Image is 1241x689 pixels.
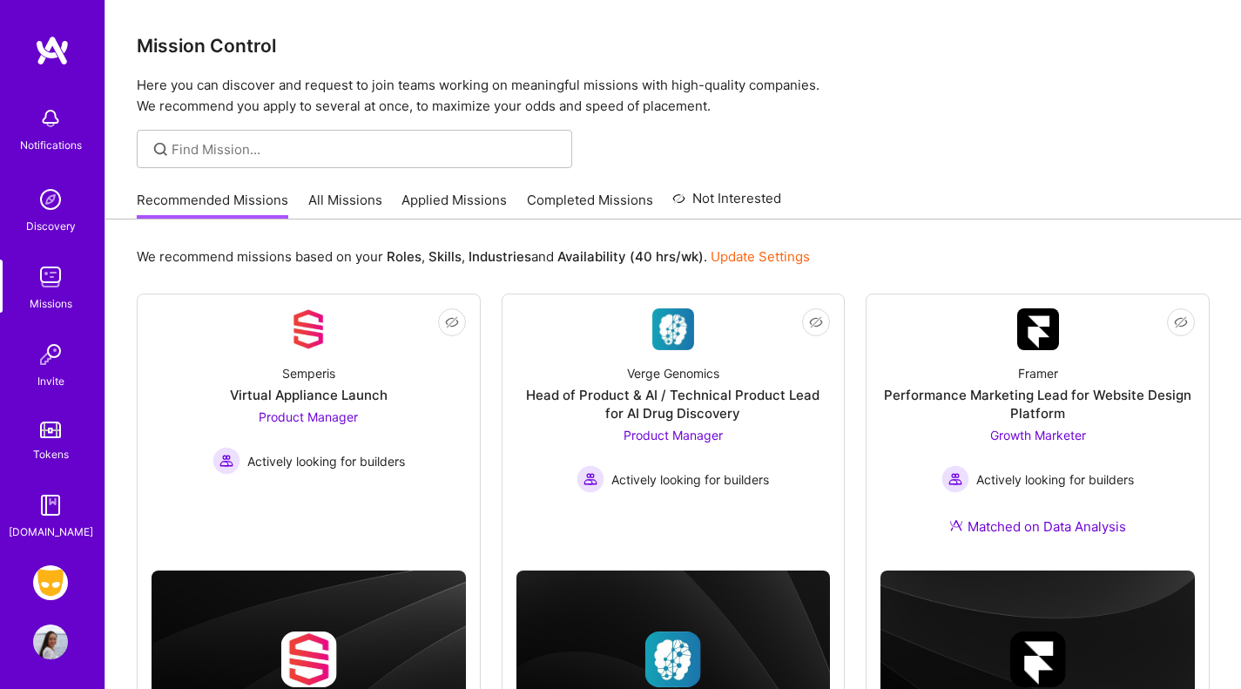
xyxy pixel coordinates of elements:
[516,308,831,521] a: Company LogoVerge GenomicsHead of Product & AI / Technical Product Lead for AI Drug DiscoveryProd...
[33,101,68,136] img: bell
[33,182,68,217] img: discovery
[941,465,969,493] img: Actively looking for builders
[259,409,358,424] span: Product Manager
[445,315,459,329] i: icon EyeClosed
[672,188,781,220] a: Not Interested
[212,447,240,475] img: Actively looking for builders
[516,386,831,422] div: Head of Product & AI / Technical Product Lead for AI Drug Discovery
[137,191,288,220] a: Recommended Missions
[137,35,1210,57] h3: Mission Control
[282,364,335,382] div: Semperis
[652,308,694,350] img: Company Logo
[172,140,559,159] input: Find Mission...
[33,260,68,294] img: teamwork
[9,523,93,541] div: [DOMAIN_NAME]
[1017,308,1059,350] img: Company Logo
[428,248,462,265] b: Skills
[29,625,72,659] a: User Avatar
[247,452,405,470] span: Actively looking for builders
[527,191,653,220] a: Completed Missions
[152,308,466,521] a: Company LogoSemperisVirtual Appliance LaunchProduct Manager Actively looking for buildersActively...
[645,632,701,687] img: Company logo
[611,470,769,489] span: Actively looking for builders
[990,428,1086,442] span: Growth Marketer
[137,247,810,266] p: We recommend missions based on your , , and .
[1010,632,1066,687] img: Company logo
[33,565,68,600] img: Grindr: Product & Marketing
[33,625,68,659] img: User Avatar
[401,191,507,220] a: Applied Missions
[37,372,64,390] div: Invite
[33,488,68,523] img: guide book
[29,565,72,600] a: Grindr: Product & Marketing
[287,308,329,350] img: Company Logo
[33,445,69,463] div: Tokens
[230,386,388,404] div: Virtual Appliance Launch
[40,422,61,438] img: tokens
[1174,315,1188,329] i: icon EyeClosed
[33,337,68,372] img: Invite
[151,139,171,159] i: icon SearchGrey
[711,248,810,265] a: Update Settings
[1018,364,1058,382] div: Framer
[557,248,704,265] b: Availability (40 hrs/wk)
[280,632,336,687] img: Company logo
[26,217,76,235] div: Discovery
[30,294,72,313] div: Missions
[809,315,823,329] i: icon EyeClosed
[387,248,422,265] b: Roles
[20,136,82,154] div: Notifications
[624,428,723,442] span: Product Manager
[627,364,719,382] div: Verge Genomics
[949,517,1126,536] div: Matched on Data Analysis
[137,75,1210,117] p: Here you can discover and request to join teams working on meaningful missions with high-quality ...
[469,248,531,265] b: Industries
[949,518,963,532] img: Ateam Purple Icon
[880,308,1195,557] a: Company LogoFramerPerformance Marketing Lead for Website Design PlatformGrowth Marketer Actively ...
[577,465,604,493] img: Actively looking for builders
[35,35,70,66] img: logo
[976,470,1134,489] span: Actively looking for builders
[308,191,382,220] a: All Missions
[880,386,1195,422] div: Performance Marketing Lead for Website Design Platform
